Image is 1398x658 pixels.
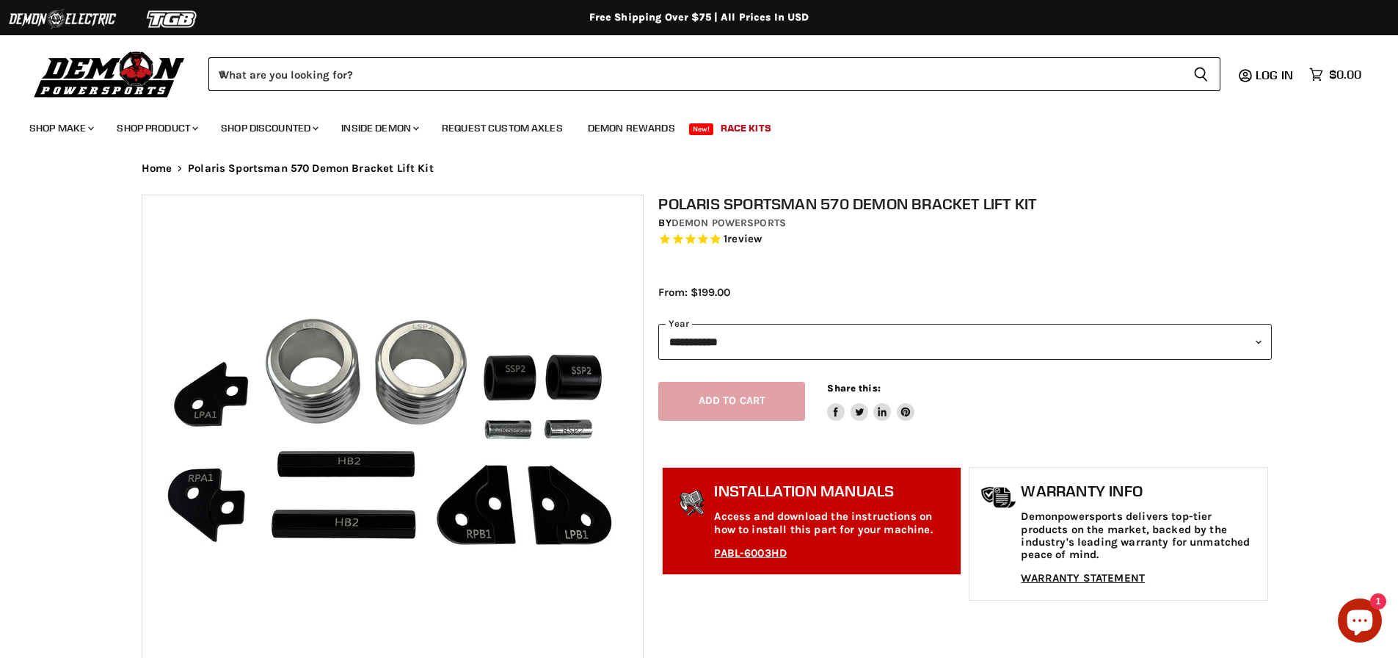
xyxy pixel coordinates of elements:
[1182,57,1220,91] button: Search
[1021,482,1260,500] h1: Warranty Info
[577,113,686,143] a: Demon Rewards
[1249,68,1302,82] a: Log in
[1329,68,1361,82] span: $0.00
[710,113,782,143] a: Race Kits
[827,383,880,394] span: Share this:
[18,113,103,143] a: Shop Make
[827,382,914,421] aside: Share this:
[980,486,1017,509] img: warranty-icon.png
[117,5,227,33] img: TGB Logo 2
[727,232,762,245] span: review
[671,217,786,229] a: Demon Powersports
[431,113,574,143] a: Request Custom Axles
[106,113,207,143] a: Shop Product
[689,123,714,135] span: New!
[112,162,1286,175] nav: Breadcrumbs
[714,546,787,560] a: PABL-6003HD
[658,286,730,299] span: From: $199.00
[714,510,953,536] p: Access and download the instructions on how to install this part for your machine.
[1021,571,1145,585] a: WARRANTY STATEMENT
[208,57,1220,91] form: Product
[112,11,1286,24] div: Free Shipping Over $75 | All Prices In USD
[1256,68,1293,82] span: Log in
[188,162,434,175] span: Polaris Sportsman 570 Demon Bracket Lift Kit
[208,57,1182,91] input: When autocomplete results are available use up and down arrows to review and enter to select
[658,324,1272,360] select: year
[658,195,1272,213] h1: Polaris Sportsman 570 Demon Bracket Lift Kit
[18,107,1358,143] ul: Main menu
[7,5,117,33] img: Demon Electric Logo 2
[142,162,172,175] a: Home
[1333,599,1386,646] inbox-online-store-chat: Shopify online store chat
[714,482,953,500] h1: Installation Manuals
[674,486,710,523] img: install_manual-icon.png
[658,215,1272,231] div: by
[210,113,327,143] a: Shop Discounted
[658,232,1272,247] span: Rated 5.0 out of 5 stars 1 reviews
[724,232,762,245] span: 1 reviews
[1021,510,1260,561] p: Demonpowersports delivers top-tier products on the market, backed by the industry's leading warra...
[330,113,428,143] a: Inside Demon
[1302,64,1369,85] a: $0.00
[29,48,190,100] img: Demon Powersports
